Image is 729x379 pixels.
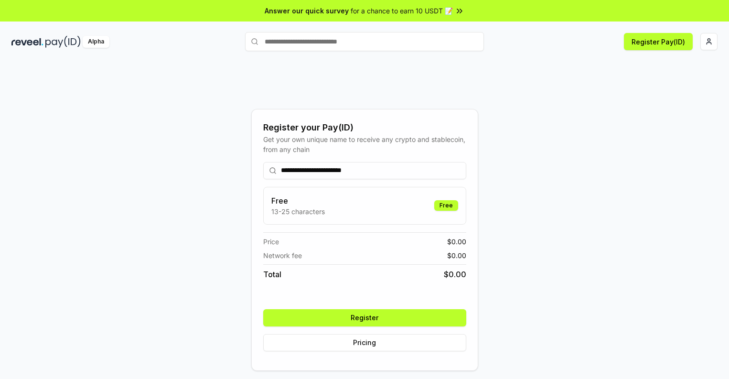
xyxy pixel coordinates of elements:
[11,36,43,48] img: reveel_dark
[351,6,453,16] span: for a chance to earn 10 USDT 📝
[624,33,693,50] button: Register Pay(ID)
[444,269,466,280] span: $ 0.00
[263,121,466,134] div: Register your Pay(ID)
[263,269,281,280] span: Total
[263,237,279,247] span: Price
[263,334,466,351] button: Pricing
[263,250,302,260] span: Network fee
[271,206,325,217] p: 13-25 characters
[434,200,458,211] div: Free
[263,134,466,154] div: Get your own unique name to receive any crypto and stablecoin, from any chain
[265,6,349,16] span: Answer our quick survey
[447,237,466,247] span: $ 0.00
[263,309,466,326] button: Register
[45,36,81,48] img: pay_id
[447,250,466,260] span: $ 0.00
[271,195,325,206] h3: Free
[83,36,109,48] div: Alpha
